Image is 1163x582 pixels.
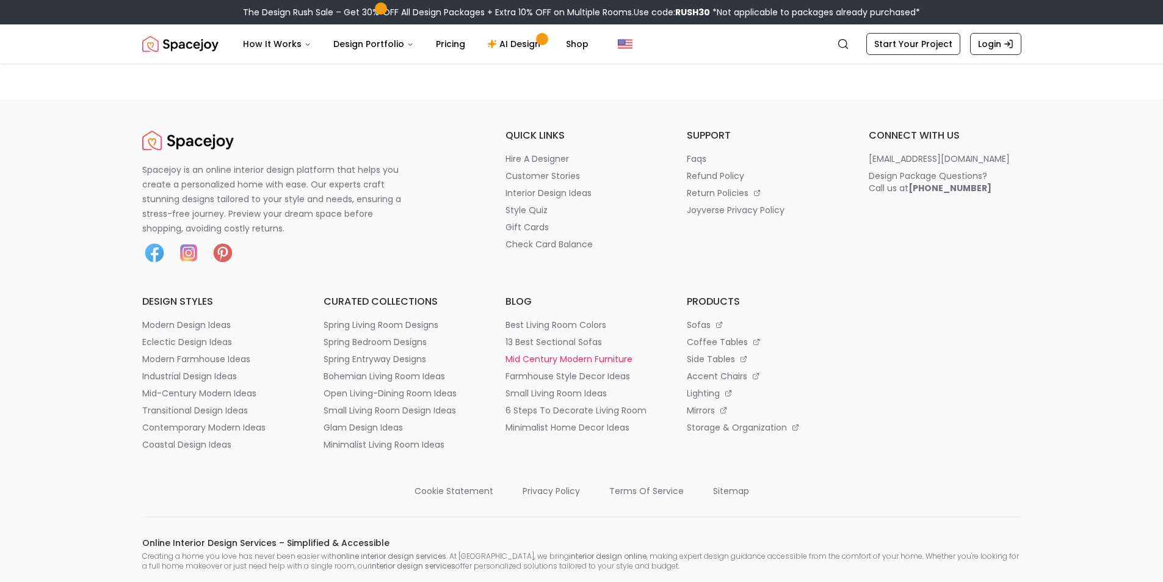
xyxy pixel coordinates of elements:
[505,421,658,434] a: minimalist home decor ideas
[142,336,232,348] p: eclectic design ideas
[687,370,839,382] a: accent chairs
[869,153,1010,165] p: [EMAIL_ADDRESS][DOMAIN_NAME]
[687,319,711,331] p: sofas
[556,32,598,56] a: Shop
[324,319,476,331] a: spring living room designs
[233,32,598,56] nav: Main
[710,6,920,18] span: *Not applicable to packages already purchased*
[336,551,446,561] strong: online interior design services
[505,238,593,250] p: check card balance
[687,404,715,416] p: mirrors
[324,421,403,434] p: glam design ideas
[869,128,1021,143] h6: connect with us
[866,33,960,55] a: Start Your Project
[142,353,295,365] a: modern farmhouse ideas
[687,170,744,182] p: refund policy
[505,353,658,365] a: mid century modern furniture
[713,480,749,497] a: sitemap
[970,33,1021,55] a: Login
[505,170,658,182] a: customer stories
[142,438,231,451] p: coastal design ideas
[324,404,456,416] p: small living room design ideas
[324,370,445,382] p: bohemian living room ideas
[142,32,219,56] img: Spacejoy Logo
[370,561,455,571] strong: interior design services
[609,480,684,497] a: terms of service
[142,551,1021,571] p: Creating a home you love has never been easier with . At [GEOGRAPHIC_DATA], we bring , making exp...
[505,294,658,309] h6: blog
[477,32,554,56] a: AI Design
[687,404,839,416] a: mirrors
[142,319,295,331] a: modern design ideas
[505,404,658,416] a: 6 steps to decorate living room
[505,170,580,182] p: customer stories
[324,336,476,348] a: spring bedroom designs
[142,387,295,399] a: mid-century modern ideas
[243,6,920,18] div: The Design Rush Sale – Get 30% OFF All Design Packages + Extra 10% OFF on Multiple Rooms.
[687,153,839,165] a: faqs
[324,438,476,451] a: minimalist living room ideas
[505,221,658,233] a: gift cards
[324,387,476,399] a: open living-dining room ideas
[505,336,602,348] p: 13 best sectional sofas
[324,336,427,348] p: spring bedroom designs
[687,204,839,216] a: joyverse privacy policy
[869,170,1021,194] a: Design Package Questions?Call us at[PHONE_NUMBER]
[687,319,839,331] a: sofas
[415,485,493,497] p: cookie statement
[505,153,569,165] p: hire a designer
[505,319,606,331] p: best living room colors
[505,404,647,416] p: 6 steps to decorate living room
[505,319,658,331] a: best living room colors
[687,336,748,348] p: coffee tables
[687,353,735,365] p: side tables
[142,241,167,265] a: Facebook icon
[505,238,658,250] a: check card balance
[687,294,839,309] h6: products
[142,370,237,382] p: industrial design ideas
[142,370,295,382] a: industrial design ideas
[505,370,658,382] a: farmhouse style decor ideas
[142,294,295,309] h6: design styles
[324,404,476,416] a: small living room design ideas
[142,421,266,434] p: contemporary modern ideas
[324,438,444,451] p: minimalist living room ideas
[211,241,235,265] img: Pinterest icon
[634,6,710,18] span: Use code:
[233,32,321,56] button: How It Works
[324,319,438,331] p: spring living room designs
[523,485,580,497] p: privacy policy
[687,187,839,199] a: return policies
[505,204,658,216] a: style quiz
[505,187,592,199] p: interior design ideas
[505,370,630,382] p: farmhouse style decor ideas
[505,187,658,199] a: interior design ideas
[908,182,991,194] b: [PHONE_NUMBER]
[142,387,256,399] p: mid-century modern ideas
[618,37,632,51] img: United States
[142,128,234,153] a: Spacejoy
[687,153,706,165] p: faqs
[505,336,658,348] a: 13 best sectional sofas
[713,485,749,497] p: sitemap
[523,480,580,497] a: privacy policy
[505,421,629,434] p: minimalist home decor ideas
[505,128,658,143] h6: quick links
[687,421,787,434] p: storage & organization
[142,336,295,348] a: eclectic design ideas
[426,32,475,56] a: Pricing
[142,353,250,365] p: modern farmhouse ideas
[324,421,476,434] a: glam design ideas
[675,6,710,18] b: RUSH30
[324,32,424,56] button: Design Portfolio
[687,170,839,182] a: refund policy
[324,387,457,399] p: open living-dining room ideas
[687,421,839,434] a: storage & organization
[176,241,201,265] img: Instagram icon
[687,187,748,199] p: return policies
[869,170,991,194] div: Design Package Questions? Call us at
[142,438,295,451] a: coastal design ideas
[324,294,476,309] h6: curated collections
[505,221,549,233] p: gift cards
